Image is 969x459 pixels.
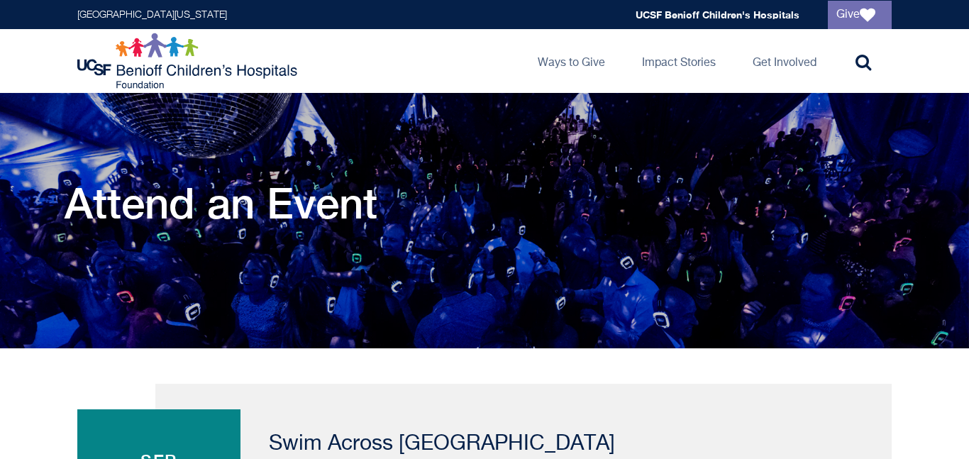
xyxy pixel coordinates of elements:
a: [GEOGRAPHIC_DATA][US_STATE] [77,10,227,20]
a: Ways to Give [526,29,616,93]
img: Logo for UCSF Benioff Children's Hospitals Foundation [77,33,301,89]
a: Give [828,1,892,29]
a: Impact Stories [631,29,727,93]
a: Get Involved [741,29,828,93]
a: UCSF Benioff Children's Hospitals [636,9,799,21]
p: Swim Across [GEOGRAPHIC_DATA] [269,433,856,455]
h1: Attend an Event [65,178,377,228]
